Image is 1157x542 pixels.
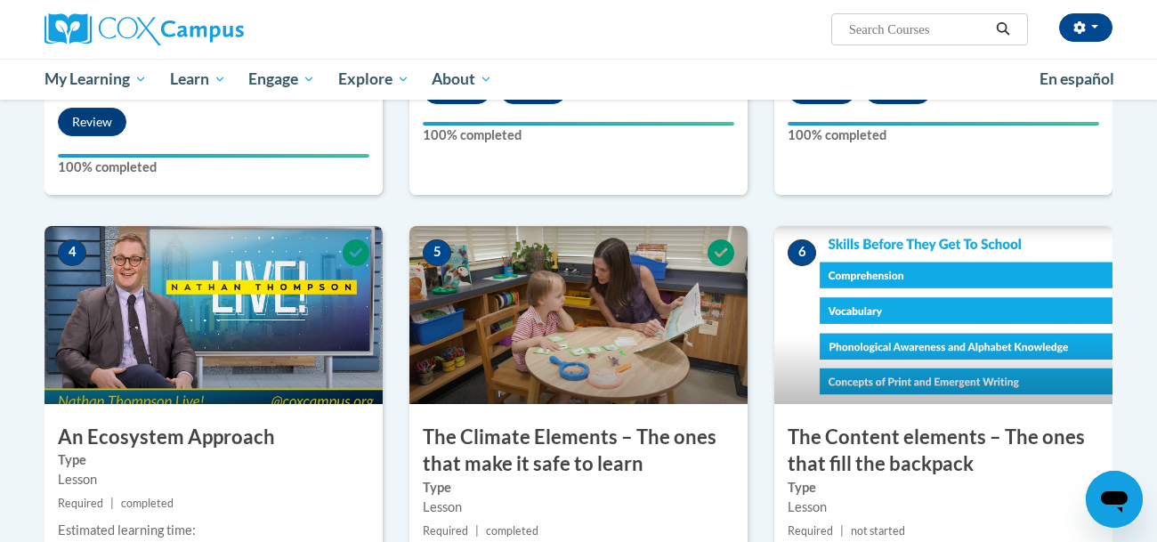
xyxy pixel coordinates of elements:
[409,424,748,479] h3: The Climate Elements – The ones that make it safe to learn
[58,239,86,266] span: 4
[423,122,734,125] div: Your progress
[158,59,238,100] a: Learn
[1086,471,1143,528] iframe: Button to launch messaging window
[44,226,383,404] img: Course Image
[58,497,103,510] span: Required
[327,59,421,100] a: Explore
[851,524,905,538] span: not started
[58,450,369,470] label: Type
[847,19,990,40] input: Search Courses
[58,158,369,177] label: 100% completed
[58,521,369,540] div: Estimated learning time:
[1028,61,1126,98] a: En español
[44,69,147,90] span: My Learning
[248,69,315,90] span: Engage
[788,524,833,538] span: Required
[423,478,734,498] label: Type
[423,498,734,517] div: Lesson
[788,498,1099,517] div: Lesson
[423,524,468,538] span: Required
[170,69,226,90] span: Learn
[1059,13,1112,42] button: Account Settings
[788,122,1099,125] div: Your progress
[788,478,1099,498] label: Type
[423,125,734,145] label: 100% completed
[237,59,327,100] a: Engage
[788,125,1099,145] label: 100% completed
[774,424,1112,479] h3: The Content elements – The ones that fill the backpack
[121,497,174,510] span: completed
[44,13,244,45] img: Cox Campus
[840,524,844,538] span: |
[110,497,114,510] span: |
[788,239,816,266] span: 6
[338,69,409,90] span: Explore
[423,239,451,266] span: 5
[990,19,1016,40] button: Search
[58,154,369,158] div: Your progress
[33,59,158,100] a: My Learning
[18,59,1139,100] div: Main menu
[421,59,505,100] a: About
[58,470,369,489] div: Lesson
[58,108,126,136] button: Review
[486,524,538,538] span: completed
[44,13,383,45] a: Cox Campus
[475,524,479,538] span: |
[44,424,383,451] h3: An Ecosystem Approach
[432,69,492,90] span: About
[1040,69,1114,88] span: En español
[774,226,1112,404] img: Course Image
[409,226,748,404] img: Course Image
